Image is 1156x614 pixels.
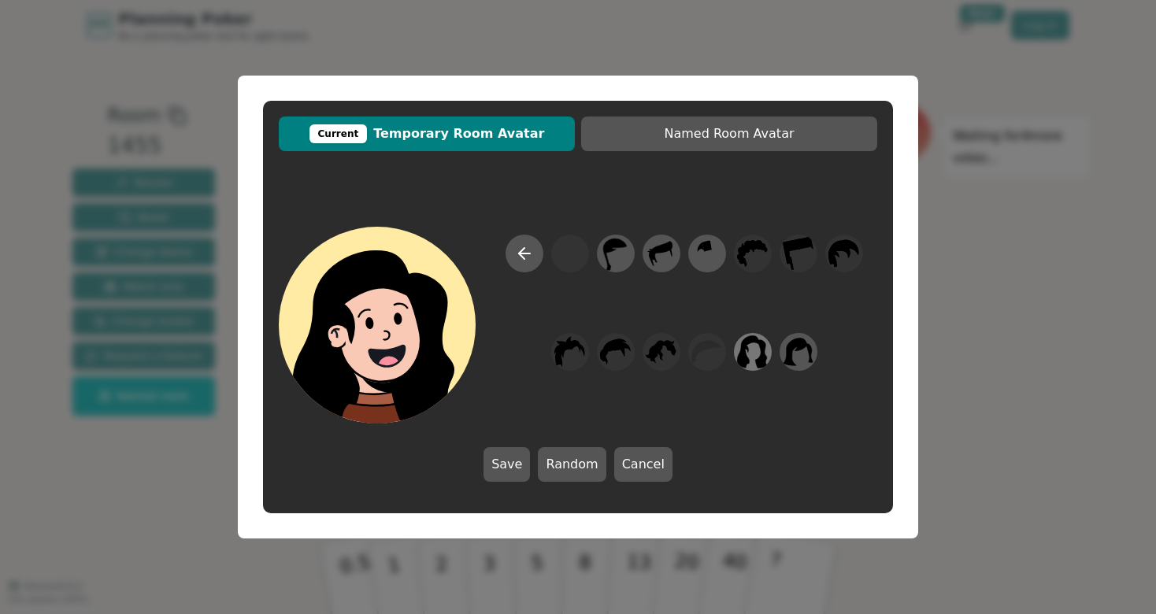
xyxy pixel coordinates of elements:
[589,124,869,143] span: Named Room Avatar
[614,447,672,482] button: Cancel
[484,447,530,482] button: Save
[279,117,575,151] button: CurrentTemporary Room Avatar
[309,124,368,143] div: Current
[287,124,567,143] span: Temporary Room Avatar
[581,117,877,151] button: Named Room Avatar
[538,447,606,482] button: Random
